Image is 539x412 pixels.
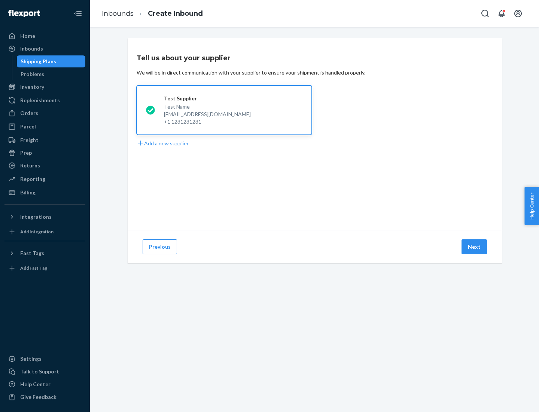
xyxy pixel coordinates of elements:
div: Billing [20,189,36,196]
div: Reporting [20,175,45,183]
a: Help Center [4,378,85,390]
div: Add Fast Tag [20,265,47,271]
div: Shipping Plans [21,58,56,65]
a: Home [4,30,85,42]
div: Settings [20,355,42,363]
div: Inventory [20,83,44,91]
a: Orders [4,107,85,119]
a: Parcel [4,121,85,133]
button: Next [462,239,487,254]
img: Flexport logo [8,10,40,17]
a: Add Fast Tag [4,262,85,274]
div: Parcel [20,123,36,130]
a: Talk to Support [4,366,85,378]
div: Returns [20,162,40,169]
div: Freight [20,136,39,144]
div: Add Integration [20,228,54,235]
div: Inbounds [20,45,43,52]
div: Integrations [20,213,52,221]
a: Returns [4,160,85,172]
button: Help Center [524,187,539,225]
a: Inbounds [102,9,134,18]
div: Replenishments [20,97,60,104]
a: Inventory [4,81,85,93]
button: Open account menu [511,6,526,21]
div: Help Center [20,381,51,388]
div: Prep [20,149,32,157]
button: Open Search Box [478,6,493,21]
a: Problems [17,68,86,80]
a: Inbounds [4,43,85,55]
button: Give Feedback [4,391,85,403]
button: Previous [143,239,177,254]
h3: Tell us about your supplier [137,53,231,63]
button: Integrations [4,211,85,223]
div: Problems [21,70,44,78]
a: Shipping Plans [17,55,86,67]
div: We will be in direct communication with your supplier to ensure your shipment is handled properly. [137,69,365,76]
button: Add a new supplier [137,139,189,147]
div: Fast Tags [20,249,44,257]
button: Fast Tags [4,247,85,259]
a: Billing [4,187,85,199]
div: Orders [20,109,38,117]
a: Settings [4,353,85,365]
a: Reporting [4,173,85,185]
button: Open notifications [494,6,509,21]
a: Create Inbound [148,9,203,18]
ol: breadcrumbs [96,3,209,25]
a: Prep [4,147,85,159]
button: Close Navigation [70,6,85,21]
a: Freight [4,134,85,146]
a: Replenishments [4,94,85,106]
div: Talk to Support [20,368,59,375]
div: Home [20,32,35,40]
a: Add Integration [4,226,85,238]
div: Give Feedback [20,393,57,401]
